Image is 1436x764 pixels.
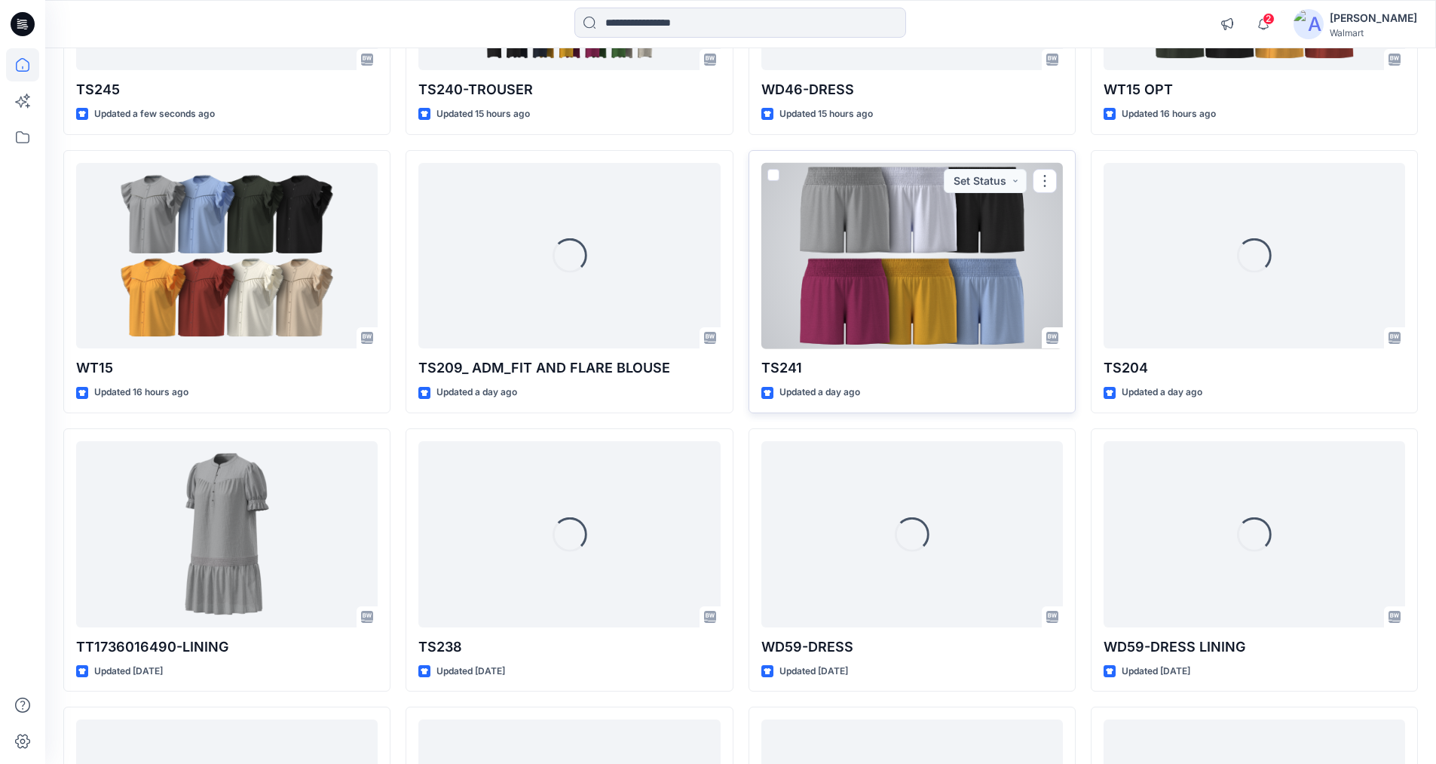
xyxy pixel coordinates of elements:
p: Updated [DATE] [779,664,848,680]
p: Updated a day ago [779,385,860,400]
p: Updated 16 hours ago [94,385,188,400]
span: 2 [1263,13,1275,25]
p: TS241 [761,357,1063,379]
p: TT1736016490-LINING [76,637,378,658]
p: TS240-TROUSER [418,79,720,100]
p: WD59-DRESS LINING [1104,637,1405,658]
a: TS241 [761,163,1063,349]
p: Updated a few seconds ago [94,106,215,122]
p: WT15 [76,357,378,379]
p: Updated [DATE] [1122,664,1190,680]
p: Updated a day ago [1122,385,1202,400]
p: Updated 15 hours ago [436,106,530,122]
p: TS204 [1104,357,1405,379]
p: Updated 15 hours ago [779,106,873,122]
div: [PERSON_NAME] [1330,9,1417,27]
p: Updated [DATE] [94,664,163,680]
a: WT15 [76,163,378,349]
p: WD46-DRESS [761,79,1063,100]
p: TS209_ ADM_FIT AND FLARE BLOUSE [418,357,720,379]
p: Updated a day ago [436,385,517,400]
p: WD59-DRESS [761,637,1063,658]
p: WT15 OPT [1104,79,1405,100]
p: TS245 [76,79,378,100]
img: avatar [1294,9,1324,39]
p: TS238 [418,637,720,658]
a: TT1736016490-LINING [76,441,378,627]
p: Updated 16 hours ago [1122,106,1216,122]
p: Updated [DATE] [436,664,505,680]
div: Walmart [1330,27,1417,38]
